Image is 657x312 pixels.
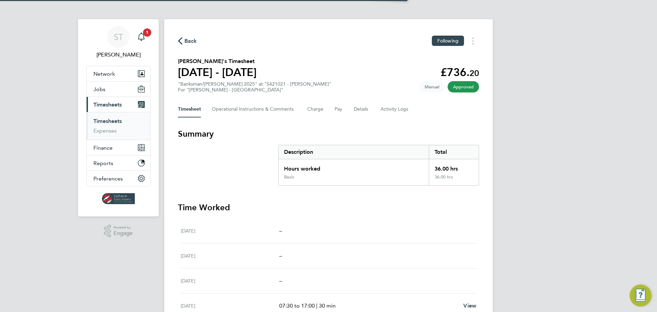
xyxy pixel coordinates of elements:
span: Engage [114,230,133,236]
span: Network [93,71,115,77]
span: Selin Thomas [86,51,151,59]
h3: Time Worked [178,202,479,213]
h2: [PERSON_NAME]'s Timesheet [178,57,257,65]
span: Powered by [114,225,133,230]
button: Pay [335,101,343,117]
a: Powered byEngage [104,225,133,238]
button: Back [178,37,197,45]
span: 07:30 to 17:00 [279,302,315,309]
span: Timesheets [93,101,122,108]
button: Timesheets [87,97,150,112]
button: Operational Instructions & Comments [212,101,296,117]
div: Description [279,145,429,159]
button: Timesheet [178,101,201,117]
button: Charge [307,101,324,117]
span: Following [437,38,459,44]
span: View [463,302,476,309]
a: Expenses [93,127,117,134]
div: Basic [284,174,294,180]
span: ST [114,33,123,41]
div: For "[PERSON_NAME] - [GEOGRAPHIC_DATA]" [178,87,331,93]
button: Reports [87,155,150,171]
button: Details [354,101,370,117]
div: "Banksman/[PERSON_NAME] 2025" at "S421021 - [PERSON_NAME]" [178,81,331,93]
a: 1 [134,26,148,48]
span: – [279,252,282,259]
a: ST[PERSON_NAME] [86,26,151,59]
button: Jobs [87,82,150,97]
div: Summary [278,145,479,186]
button: Network [87,66,150,81]
span: – [279,277,282,284]
span: Reports [93,160,113,166]
div: 36.00 hrs [429,174,479,185]
button: Preferences [87,171,150,186]
span: 1 [143,28,151,37]
div: Hours worked [279,159,429,174]
span: This timesheet was manually created. [419,81,445,92]
div: [DATE] [181,227,279,235]
button: Finance [87,140,150,155]
button: Following [432,36,464,46]
nav: Main navigation [78,19,159,216]
span: Back [184,37,197,45]
button: Engage Resource Center [630,285,652,307]
div: 36.00 hrs [429,159,479,174]
div: Timesheets [87,112,150,140]
a: Go to home page [86,193,151,204]
span: 30 min [319,302,336,309]
button: Timesheets Menu [467,36,479,46]
div: Total [429,145,479,159]
a: View [463,302,476,310]
span: Preferences [93,175,123,182]
button: Activity Logs [381,101,409,117]
span: Jobs [93,86,105,92]
h3: Summary [178,128,479,139]
img: spheresolutions-logo-retina.png [102,193,135,204]
span: This timesheet has been approved. [448,81,479,92]
span: | [316,302,318,309]
div: [DATE] [181,252,279,260]
a: Timesheets [93,118,122,124]
span: Finance [93,145,113,151]
span: – [279,227,282,234]
app-decimal: £736. [440,66,479,79]
span: 20 [469,68,479,78]
h1: [DATE] - [DATE] [178,65,257,79]
div: [DATE] [181,277,279,285]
